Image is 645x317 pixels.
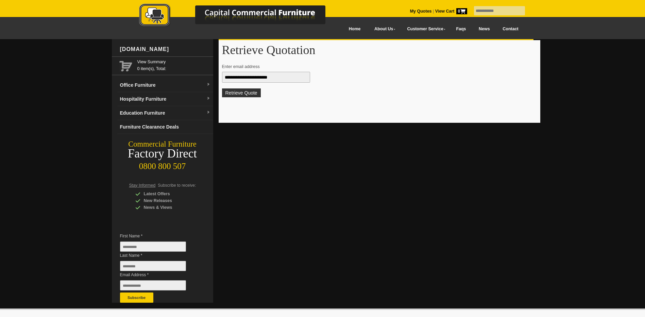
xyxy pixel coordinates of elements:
a: Education Furnituredropdown [117,106,213,120]
span: Stay Informed [129,183,156,188]
div: [DOMAIN_NAME] [117,39,213,60]
a: View Summary [137,59,210,65]
div: Commercial Furniture [112,139,213,149]
a: About Us [367,21,400,37]
a: Capital Commercial Furniture Logo [120,3,358,30]
img: dropdown [206,83,210,87]
a: Customer Service [400,21,449,37]
p: Enter email address [222,63,530,70]
div: News & Views [135,204,200,211]
input: First Name * [120,241,186,252]
strong: View Cart [435,9,467,14]
a: View Cart0 [434,9,467,14]
input: Last Name * [120,261,186,271]
img: dropdown [206,97,210,101]
a: Contact [496,21,525,37]
span: Email Address * [120,271,196,278]
img: dropdown [206,111,210,115]
div: Factory Direct [112,149,213,158]
div: 0800 800 507 [112,158,213,171]
a: Hospitality Furnituredropdown [117,92,213,106]
div: Latest Offers [135,190,200,197]
span: Last Name * [120,252,196,259]
a: My Quotes [410,9,432,14]
input: Email Address * [120,280,186,290]
span: 0 [456,8,467,14]
button: Retrieve Quote [222,88,261,97]
span: First Name * [120,233,196,239]
span: Subscribe to receive: [158,183,196,188]
a: Faqs [450,21,473,37]
h1: Retrieve Quotation [222,44,537,56]
a: Furniture Clearance Deals [117,120,213,134]
img: Capital Commercial Furniture Logo [120,3,358,28]
a: News [472,21,496,37]
div: New Releases [135,197,200,204]
a: Office Furnituredropdown [117,78,213,92]
button: Subscribe [120,293,153,303]
span: 0 item(s), Total: [137,59,210,71]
